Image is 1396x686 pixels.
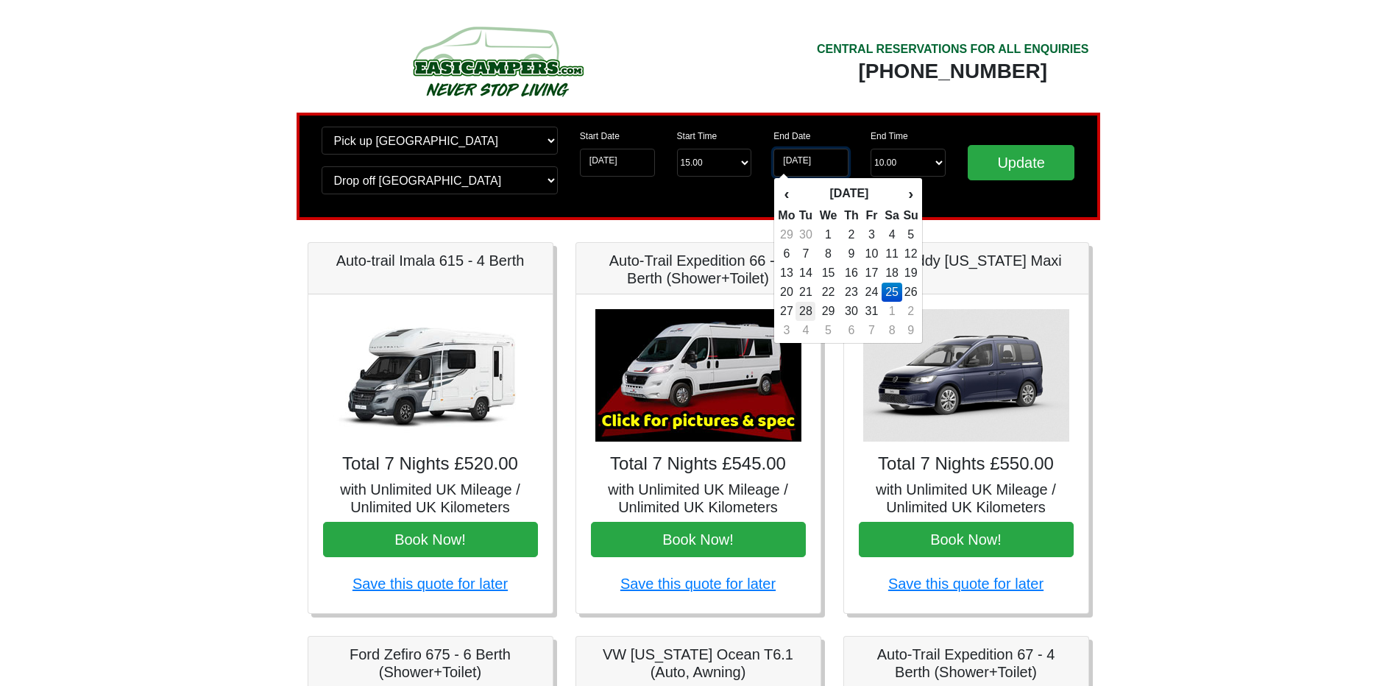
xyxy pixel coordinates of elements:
[841,283,862,302] td: 23
[968,145,1075,180] input: Update
[882,225,903,244] td: 4
[815,302,840,321] td: 29
[888,576,1044,592] a: Save this quote for later
[859,252,1074,269] h5: VW Caddy [US_STATE] Maxi
[777,181,796,206] th: ‹
[323,646,538,681] h5: Ford Zefiro 675 - 6 Berth (Shower+Toilet)
[580,149,655,177] input: Start Date
[902,244,918,264] td: 12
[859,481,1074,516] h5: with Unlimited UK Mileage / Unlimited UK Kilometers
[815,321,840,340] td: 5
[862,225,882,244] td: 3
[882,206,903,225] th: Sa
[862,264,882,283] td: 17
[796,225,815,244] td: 30
[862,302,882,321] td: 31
[773,149,848,177] input: Return Date
[862,283,882,302] td: 24
[323,252,538,269] h5: Auto-trail Imala 615 - 4 Berth
[902,283,918,302] td: 26
[882,302,903,321] td: 1
[796,206,815,225] th: Tu
[777,206,796,225] th: Mo
[777,264,796,283] td: 13
[882,264,903,283] td: 18
[815,206,840,225] th: We
[777,244,796,264] td: 6
[815,283,840,302] td: 22
[620,576,776,592] a: Save this quote for later
[777,321,796,340] td: 3
[841,225,862,244] td: 2
[591,646,806,681] h5: VW [US_STATE] Ocean T6.1 (Auto, Awning)
[841,321,862,340] td: 6
[323,481,538,516] h5: with Unlimited UK Mileage / Unlimited UK Kilometers
[817,58,1089,85] div: [PHONE_NUMBER]
[862,244,882,264] td: 10
[859,646,1074,681] h5: Auto-Trail Expedition 67 - 4 Berth (Shower+Toilet)
[777,302,796,321] td: 27
[902,225,918,244] td: 5
[591,522,806,557] button: Book Now!
[358,21,637,102] img: campers-checkout-logo.png
[902,321,918,340] td: 9
[352,576,508,592] a: Save this quote for later
[815,225,840,244] td: 1
[580,130,620,143] label: Start Date
[796,181,902,206] th: [DATE]
[796,244,815,264] td: 7
[871,130,908,143] label: End Time
[796,302,815,321] td: 28
[902,264,918,283] td: 19
[859,522,1074,557] button: Book Now!
[327,309,534,442] img: Auto-trail Imala 615 - 4 Berth
[859,453,1074,475] h4: Total 7 Nights £550.00
[777,225,796,244] td: 29
[841,264,862,283] td: 16
[323,453,538,475] h4: Total 7 Nights £520.00
[862,206,882,225] th: Fr
[777,283,796,302] td: 20
[815,244,840,264] td: 8
[591,481,806,516] h5: with Unlimited UK Mileage / Unlimited UK Kilometers
[815,264,840,283] td: 15
[882,321,903,340] td: 8
[882,283,903,302] td: 25
[882,244,903,264] td: 11
[796,283,815,302] td: 21
[841,206,862,225] th: Th
[902,302,918,321] td: 2
[841,244,862,264] td: 9
[591,252,806,287] h5: Auto-Trail Expedition 66 - 2 Berth (Shower+Toilet)
[595,309,801,442] img: Auto-Trail Expedition 66 - 2 Berth (Shower+Toilet)
[773,130,810,143] label: End Date
[796,264,815,283] td: 14
[841,302,862,321] td: 30
[902,181,918,206] th: ›
[323,522,538,557] button: Book Now!
[863,309,1069,442] img: VW Caddy California Maxi
[902,206,918,225] th: Su
[862,321,882,340] td: 7
[817,40,1089,58] div: CENTRAL RESERVATIONS FOR ALL ENQUIRIES
[796,321,815,340] td: 4
[677,130,718,143] label: Start Time
[591,453,806,475] h4: Total 7 Nights £545.00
